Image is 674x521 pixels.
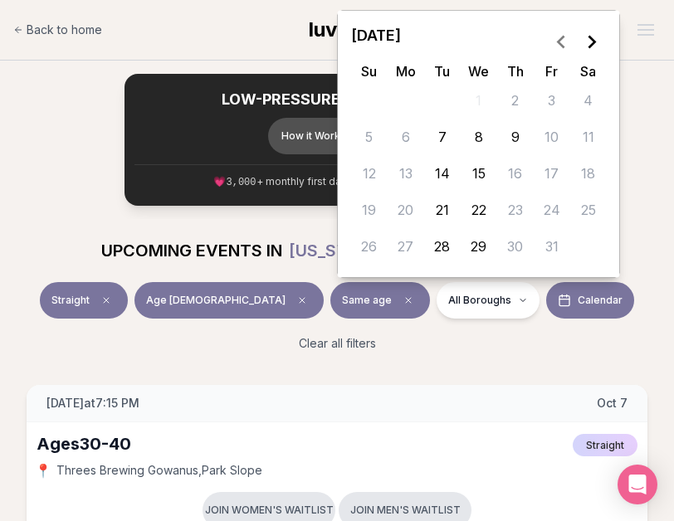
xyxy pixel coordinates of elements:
[342,294,392,307] span: Same age
[391,195,421,225] button: Monday, October 20th, 2025
[330,282,430,319] button: Same ageClear preference
[37,464,50,477] span: 📍
[437,282,540,319] button: All Boroughs
[427,195,457,225] button: Tuesday, October 21st, 2025
[464,85,494,115] button: Wednesday, October 1st, 2025
[391,231,421,261] button: Monday, October 27th, 2025
[464,195,494,225] button: Wednesday, October 22nd, 2025
[537,158,567,188] button: Friday, October 17th, 2025
[134,282,324,319] button: Age [DEMOGRAPHIC_DATA]Clear age
[574,122,603,152] button: Saturday, October 11th, 2025
[574,85,603,115] button: Saturday, October 4th, 2025
[268,118,359,154] button: How it Works
[546,282,634,319] button: Calendar
[354,231,384,261] button: Sunday, October 26th, 2025
[577,27,607,57] button: Go to the Next Month
[501,195,530,225] button: Thursday, October 23rd, 2025
[427,231,457,261] button: Tuesday, October 28th, 2025
[537,231,567,261] button: Friday, October 31st, 2025
[309,17,365,41] span: luvvly
[46,395,139,411] span: [DATE] at 7:15 PM
[448,294,511,307] span: All Boroughs
[289,232,573,269] button: [US_STATE][GEOGRAPHIC_DATA]
[537,85,567,115] button: Friday, October 3rd, 2025
[351,24,401,61] span: [DATE]
[309,17,365,43] a: luvvly
[464,231,494,261] button: Wednesday, October 29th, 2025
[427,158,457,188] button: Tuesday, October 14th, 2025
[37,432,131,455] div: Ages 30-40
[51,294,90,307] span: Straight
[391,122,421,152] button: Monday, October 6th, 2025
[101,239,282,262] span: UPCOMING EVENTS IN
[354,195,384,225] button: Sunday, October 19th, 2025
[354,122,384,152] button: Sunday, October 5th, 2025
[226,177,256,188] span: 3,000
[574,158,603,188] button: Saturday, October 18th, 2025
[537,195,567,225] button: Friday, October 24th, 2025
[351,61,607,265] table: October 2025
[13,13,102,46] a: Back to home
[56,462,262,479] span: Threes Brewing Gowanus , Park Slope
[27,22,102,38] span: Back to home
[427,122,457,152] button: Tuesday, October 7th, 2025
[618,465,657,504] div: Open Intercom Messenger
[464,158,494,188] button: Wednesday, October 15th, 2025
[40,282,128,319] button: StraightClear event type filter
[497,61,534,82] th: Thursday
[213,175,356,189] span: 💗 + monthly first dates
[631,17,661,42] button: Open menu
[501,85,530,115] button: Today, Thursday, October 2nd, 2025
[578,294,623,307] span: Calendar
[547,27,577,57] button: Go to the Previous Month
[292,290,312,310] span: Clear age
[501,231,530,261] button: Thursday, October 30th, 2025
[537,122,567,152] button: Friday, October 10th, 2025
[464,122,494,152] button: Wednesday, October 8th, 2025
[146,294,286,307] span: Age [DEMOGRAPHIC_DATA]
[534,61,570,82] th: Friday
[570,61,607,82] th: Saturday
[424,61,461,82] th: Tuesday
[354,158,384,188] button: Sunday, October 12th, 2025
[461,61,497,82] th: Wednesday
[501,158,530,188] button: Thursday, October 16th, 2025
[597,395,628,411] span: Oct 7
[573,434,637,456] span: Straight
[96,290,116,310] span: Clear event type filter
[388,61,424,82] th: Monday
[398,290,418,310] span: Clear preference
[351,61,388,82] th: Sunday
[134,90,540,110] h2: LOW-PRESSURE SPEED DATING
[574,195,603,225] button: Saturday, October 25th, 2025
[391,158,421,188] button: Monday, October 13th, 2025
[289,325,386,362] button: Clear all filters
[501,122,530,152] button: Thursday, October 9th, 2025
